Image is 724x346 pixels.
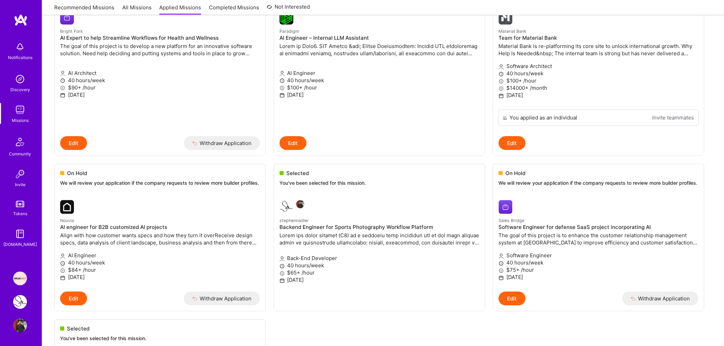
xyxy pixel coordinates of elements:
i: icon Calendar [60,93,65,98]
a: Invite teammates [652,114,694,121]
i: icon Calendar [498,93,504,98]
img: Material Bank company logo [498,11,512,25]
button: Withdraw Application [622,291,698,305]
a: Applied Missions [159,4,201,15]
p: Software Architect [498,63,698,70]
i: icon Clock [279,78,285,83]
i: icon Clock [60,78,65,83]
i: icon MoneyGray [60,85,65,90]
p: [DATE] [498,92,698,99]
p: $84+ /hour [60,266,260,273]
h4: AI engineer for B2B customized AI projects [60,224,260,230]
small: Material Bank [498,29,526,34]
img: Sales Bridge company logo [498,200,512,214]
p: [DATE] [279,91,479,98]
button: Edit [498,136,525,150]
div: Invite [15,181,26,188]
img: Invite [13,167,27,181]
img: Speakeasy: Software Engineer to help Customers write custom functions [13,271,27,285]
img: bell [13,40,27,54]
img: Paradigm company logo [279,11,293,25]
p: Align with how customer wants specs and how they turn it overReceive design specs, data analysis ... [60,232,260,246]
a: User Avatar [11,318,29,332]
i: icon Applicant [498,253,504,259]
i: icon MoneyGray [498,79,504,84]
p: Lorem ip Dolo6. SIT Ametco &adi; Elitse Doeiusmodtem: Incidid UTL etdoloremag al enimadmi veniamq... [279,42,479,57]
small: Bright Fork [60,29,83,34]
p: Material Bank is re-platforming its core site to unlock international growth. Why Help Is Needed&... [498,42,698,57]
i: icon MoneyGray [498,268,504,273]
i: icon Calendar [279,93,285,98]
i: icon Clock [498,71,504,77]
i: icon Applicant [498,64,504,69]
img: Nouvia company logo [60,200,74,214]
img: SlingShot Pixa : Backend Engineer for Sports Photography Workflow Platform [13,295,27,309]
a: Completed Missions [209,4,259,15]
img: logo [14,14,28,26]
i: icon Clock [498,261,504,266]
i: icon Applicant [279,71,285,76]
div: Community [9,150,31,157]
img: Community [12,134,28,150]
div: [DOMAIN_NAME] [3,241,37,248]
p: $14000+ /month [498,84,698,92]
a: Speakeasy: Software Engineer to help Customers write custom functions [11,271,29,285]
p: $75+ /hour [498,266,698,273]
p: We will review your application if the company requests to review more builder profiles. [60,180,260,186]
button: Edit [279,136,306,150]
div: Notifications [8,54,32,61]
i: icon MoneyGray [60,268,65,273]
div: Missions [12,117,29,124]
h4: Team for Material Bank [498,35,698,41]
img: Bright Fork company logo [60,11,74,25]
p: 40 hours/week [498,70,698,77]
p: Software Engineer [498,252,698,259]
p: AI Architect [60,69,260,77]
div: Tokens [13,210,27,217]
a: SlingShot Pixa : Backend Engineer for Sports Photography Workflow Platform [11,295,29,309]
h4: AI Engineer – Internal LLM Assistant [279,35,479,41]
i: icon Calendar [498,275,504,280]
i: icon Applicant [60,71,65,76]
h4: AI Expert to help Streamline Workflows for Health and Wellness [60,35,260,41]
p: 40 hours/week [498,259,698,266]
h4: Software Engineer for defense SaaS project incorporating AI [498,224,698,230]
p: [DATE] [60,91,260,98]
i: icon MoneyGray [498,86,504,91]
p: 40 hours/week [279,77,479,84]
img: guide book [13,227,27,241]
a: Recommended Missions [54,4,114,15]
img: User Avatar [13,318,27,332]
p: The goal of this project is to develop a new platform for an innovative software solution. Need h... [60,42,260,57]
a: Sales Bridge company logoSales BridgeSoftware Engineer for defense SaaS project incorporating AIT... [493,194,704,291]
p: 40 hours/week [60,259,260,266]
button: Edit [60,291,87,305]
button: Withdraw Application [184,136,260,150]
small: Paradigm [279,29,299,34]
a: Paradigm company logoParadigmAI Engineer – Internal LLM AssistantLorem ip Dolo6. SIT Ametco &adi;... [274,5,485,136]
a: Bright Fork company logoBright ForkAI Expert to help Streamline Workflows for Health and Wellness... [55,5,265,136]
p: 40 hours/week [60,77,260,84]
img: teamwork [13,103,27,117]
p: $100+ /hour [498,77,698,84]
i: icon Clock [60,261,65,266]
small: Sales Bridge [498,218,524,223]
button: Edit [60,136,87,150]
p: AI Engineer [279,69,479,77]
a: All Missions [122,4,152,15]
span: On Hold [505,170,525,177]
a: Material Bank company logoMaterial BankTeam for Material BankMaterial Bank is re-platforming its ... [493,5,704,109]
p: AI Engineer [60,252,260,259]
i: icon Applicant [60,253,65,259]
button: Withdraw Application [184,291,260,305]
img: tokens [16,201,24,207]
p: $100+ /hour [279,84,479,91]
p: We will review your application if the company requests to review more builder profiles. [498,180,698,186]
img: discovery [13,72,27,86]
p: $90+ /hour [60,84,260,91]
p: [DATE] [498,273,698,281]
span: On Hold [67,170,87,177]
p: The goal of this project is to enhance the customer relationship management system at [GEOGRAPHIC... [498,232,698,246]
div: Discovery [10,86,30,93]
div: You applied as an individual [509,114,577,121]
